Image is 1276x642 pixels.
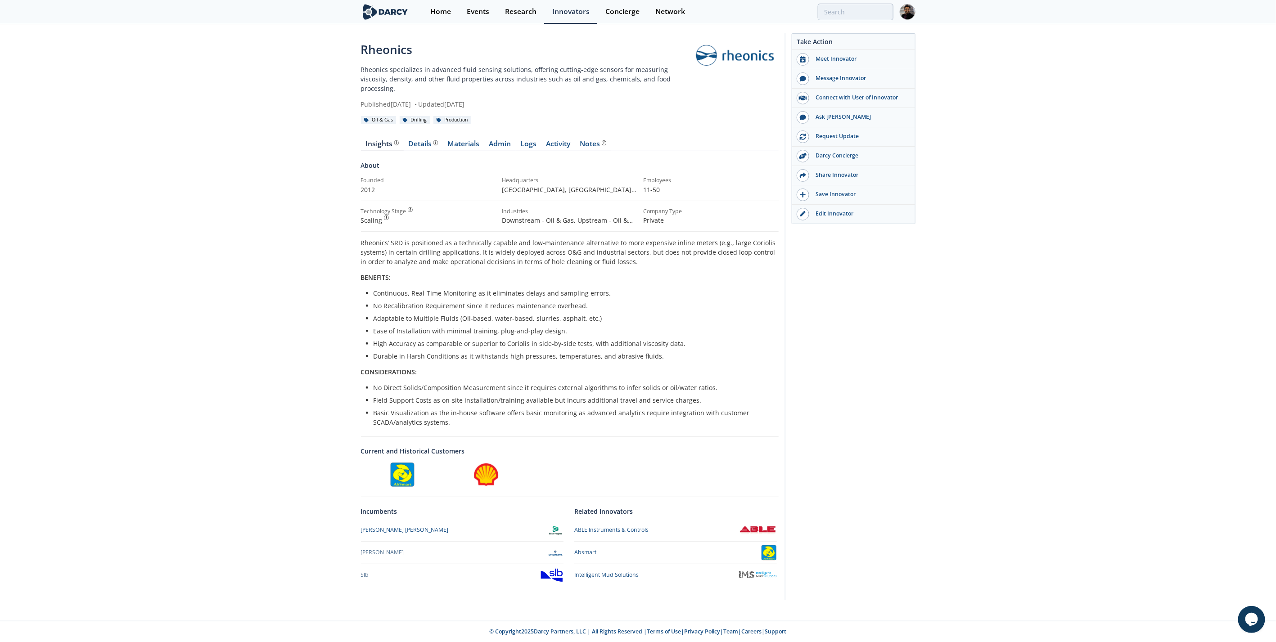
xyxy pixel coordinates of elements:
a: [PERSON_NAME] [PERSON_NAME] Baker Hughes [361,522,564,538]
a: Activity [541,140,575,151]
div: Meet Innovator [809,55,910,63]
img: information.svg [394,140,399,145]
div: Events [467,8,489,15]
a: Terms of Use [647,628,681,635]
li: Field Support Costs as on-site installation/training available but incurs additional travel and s... [374,395,772,405]
div: Intelligent Mud Solutions [574,571,639,579]
span: Downstream - Oil & Gas, Upstream - Oil & Gas, Midstream - Oil & Gas [502,216,633,234]
img: ABLE Instruments & Controls [739,525,777,534]
a: Admin [484,140,516,151]
img: Slb [540,567,564,583]
div: Darcy Concierge [809,152,910,160]
img: Emerson [548,545,564,561]
div: Innovators [552,8,590,15]
li: High Accuracy as comparable or superior to Coriolis in side-by-side tests, with additional viscos... [374,339,772,348]
p: 2012 [361,185,496,194]
div: Headquarters [502,176,637,184]
div: Ask [PERSON_NAME] [809,113,910,121]
a: Privacy Policy [685,628,721,635]
p: © Copyright 2025 Darcy Partners, LLC | All Rights Reserved | | | | | [305,628,971,636]
a: [PERSON_NAME] Emerson [361,545,564,561]
div: Slb [361,571,369,579]
a: ABLE Instruments & Controls ABLE Instruments & Controls [574,522,777,538]
div: [PERSON_NAME] [361,548,404,557]
div: Employees [644,176,779,184]
div: Production [433,116,471,124]
div: Oil & Gas [361,116,397,124]
div: Founded [361,176,496,184]
div: [PERSON_NAME] [PERSON_NAME] [361,526,449,534]
div: Home [430,8,451,15]
p: 11-50 [644,185,779,194]
div: Message Innovator [809,74,910,82]
div: Scaling [361,215,496,225]
a: Insights [361,140,404,151]
li: No Recalibration Requirement since it reduces maintenance overhead. [374,301,772,310]
a: Logs [516,140,541,151]
a: Materials [443,140,484,151]
a: Notes [575,140,611,151]
a: Absmart Absmart [574,545,777,561]
img: information.svg [408,207,413,212]
div: Edit Innovator [809,210,910,218]
div: Connect with User of Innovator [809,94,910,102]
div: Concierge [605,8,640,15]
li: Adaptable to Multiple Fluids (Oil-based, water-based, slurries, asphalt, etc.) [374,314,772,323]
a: Current and Historical Customers [361,446,779,456]
img: information.svg [602,140,607,145]
div: Drilling [400,116,430,124]
div: Technology Stage [361,207,406,215]
img: Absmart [761,545,777,561]
p: Rheonics’ SRD is positioned as a technically capable and low-maintenance alternative to more expe... [361,238,779,266]
button: Save Innovator [792,185,915,205]
div: Research [505,8,537,15]
li: No Direct Solids/Composition Measurement since it requires external algorithms to infer solids or... [374,383,772,392]
span: Private [644,216,664,224]
a: Related Innovators [574,507,633,516]
li: Continuous, Real-Time Monitoring as it eliminates delays and sampling errors. [374,288,772,298]
li: Ease of Installation with minimal training, plug-and-play design. [374,326,772,336]
a: Edit Innovator [792,205,915,224]
div: Take Action [792,37,915,50]
div: ABLE Instruments & Controls [574,526,649,534]
a: Slb Slb [361,567,564,583]
strong: BENEFITS: [361,273,391,282]
strong: CONSIDERATIONS: [361,368,417,376]
div: Request Update [809,132,910,140]
a: Team [724,628,739,635]
div: Company Type [644,207,779,215]
img: Absmart [390,462,415,487]
div: Rheonics [361,41,692,58]
img: logo-wide.svg [361,4,410,20]
li: Durable in Harsh Conditions as it withstands high pressures, temperatures, and abrasive fluids. [374,351,772,361]
input: Advanced Search [818,4,893,20]
div: Network [655,8,685,15]
a: Incumbents [361,507,397,516]
div: Absmart [574,548,596,557]
div: Details [408,140,438,148]
div: Share Innovator [809,171,910,179]
iframe: chat widget [1238,606,1267,633]
p: [GEOGRAPHIC_DATA], [GEOGRAPHIC_DATA] , [GEOGRAPHIC_DATA] [502,185,637,194]
a: Details [404,140,443,151]
a: Support [765,628,787,635]
span: • [413,100,419,108]
img: Intelligent Mud Solutions [739,571,777,579]
img: Shell [473,462,499,487]
img: Profile [900,4,915,20]
a: Careers [742,628,762,635]
div: Insights [365,140,399,148]
li: Basic Visualization as the in-house software offers basic monitoring as advanced analytics requir... [374,408,772,427]
div: Save Innovator [809,190,910,198]
img: information.svg [384,215,389,220]
div: Published [DATE] Updated [DATE] [361,99,692,109]
img: Baker Hughes [548,522,564,538]
a: Intelligent Mud Solutions Intelligent Mud Solutions [574,567,777,583]
div: Notes [580,140,606,148]
p: Rheonics specializes in advanced fluid sensing solutions, offering cutting-edge sensors for measu... [361,65,692,93]
div: Industries [502,207,637,215]
div: About [361,161,779,176]
img: information.svg [433,140,438,145]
